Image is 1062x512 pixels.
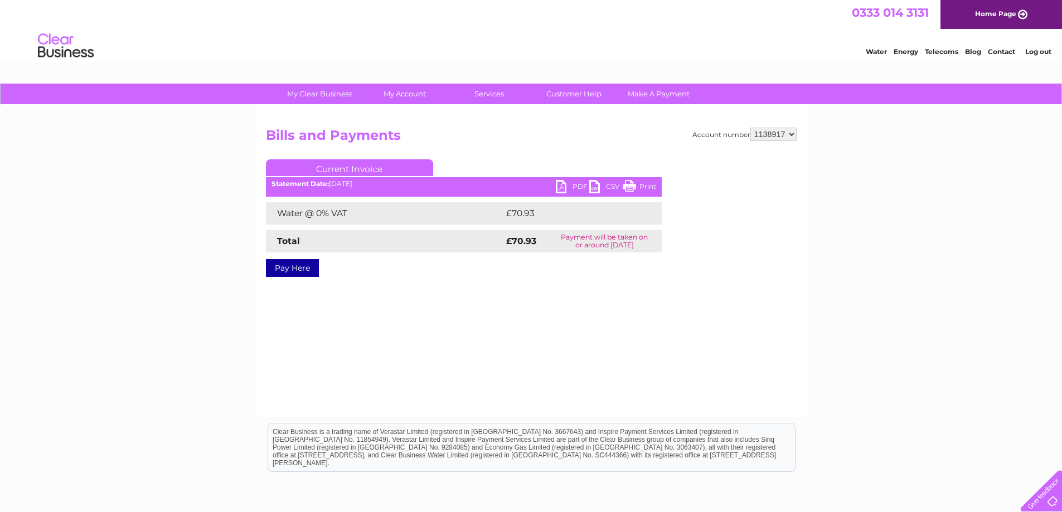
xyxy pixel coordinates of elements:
a: Pay Here [266,259,319,277]
td: Water @ 0% VAT [266,202,503,225]
strong: Total [277,236,300,246]
a: Customer Help [528,84,620,104]
div: Clear Business is a trading name of Verastar Limited (registered in [GEOGRAPHIC_DATA] No. 3667643... [268,6,795,54]
td: £70.93 [503,202,639,225]
a: Contact [988,47,1015,56]
a: Telecoms [925,47,958,56]
a: 0333 014 3131 [852,6,929,19]
b: Statement Date: [271,179,329,188]
strong: £70.93 [506,236,536,246]
a: Water [866,47,887,56]
div: [DATE] [266,180,662,188]
a: Current Invoice [266,159,433,176]
div: Account number [692,128,797,141]
img: logo.png [37,29,94,63]
td: Payment will be taken on or around [DATE] [547,230,662,252]
a: Energy [894,47,918,56]
a: My Clear Business [274,84,366,104]
a: Services [443,84,535,104]
a: Print [623,180,656,196]
a: Log out [1025,47,1051,56]
a: Blog [965,47,981,56]
a: CSV [589,180,623,196]
h2: Bills and Payments [266,128,797,149]
a: My Account [358,84,450,104]
a: Make A Payment [613,84,705,104]
a: PDF [556,180,589,196]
